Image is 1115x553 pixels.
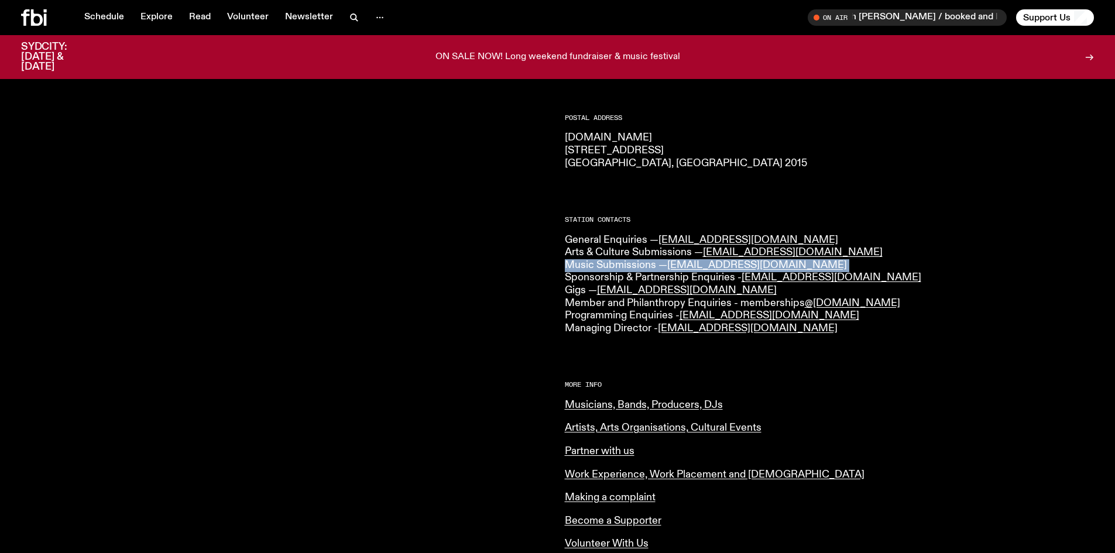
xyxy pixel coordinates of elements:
a: Work Experience, Work Placement and [DEMOGRAPHIC_DATA] [565,469,864,480]
a: Volunteer [220,9,276,26]
span: Support Us [1023,12,1071,23]
a: Become a Supporter [565,516,661,526]
h2: More Info [565,382,1095,388]
a: Explore [133,9,180,26]
a: [EMAIL_ADDRESS][DOMAIN_NAME] [742,272,921,283]
a: [EMAIL_ADDRESS][DOMAIN_NAME] [703,247,883,257]
a: Making a complaint [565,492,656,503]
a: Schedule [77,9,131,26]
button: Support Us [1016,9,1094,26]
a: [EMAIL_ADDRESS][DOMAIN_NAME] [658,323,838,334]
a: Partner with us [565,446,634,456]
p: ON SALE NOW! Long weekend fundraiser & music festival [435,52,680,63]
h2: Postal Address [565,115,1095,121]
h3: SYDCITY: [DATE] & [DATE] [21,42,96,72]
a: Read [182,9,218,26]
a: Artists, Arts Organisations, Cultural Events [565,423,761,433]
a: Musicians, Bands, Producers, DJs [565,400,723,410]
a: Volunteer With Us [565,538,649,549]
a: @[DOMAIN_NAME] [805,298,900,308]
a: [EMAIL_ADDRESS][DOMAIN_NAME] [667,260,847,270]
a: Newsletter [278,9,340,26]
a: [EMAIL_ADDRESS][DOMAIN_NAME] [658,235,838,245]
h2: Station Contacts [565,217,1095,223]
a: [EMAIL_ADDRESS][DOMAIN_NAME] [680,310,859,321]
p: [DOMAIN_NAME] [STREET_ADDRESS] [GEOGRAPHIC_DATA], [GEOGRAPHIC_DATA] 2015 [565,132,1095,170]
button: On AirMornings with [PERSON_NAME] / booked and busy [808,9,1007,26]
p: General Enquiries — Arts & Culture Submissions — Music Submissions — Sponsorship & Partnership En... [565,234,1095,335]
a: [EMAIL_ADDRESS][DOMAIN_NAME] [597,285,777,296]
